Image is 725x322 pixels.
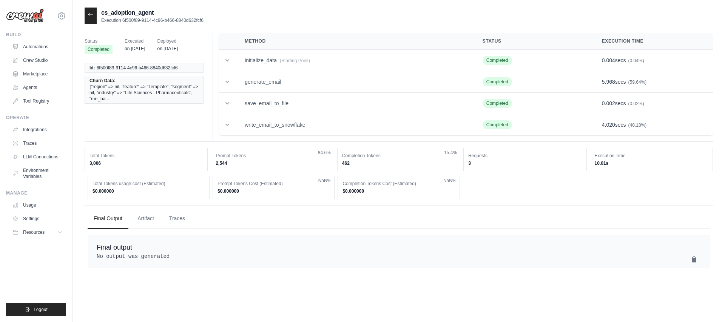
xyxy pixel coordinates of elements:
[101,17,204,23] p: Execution 6f500f89-9114-4c96-b466-8840d632fcf6
[9,226,66,238] button: Resources
[89,153,203,159] dt: Total Tokens
[342,181,455,187] dt: Completion Tokens Cost (Estimated)
[6,9,44,23] img: Logo
[9,164,66,182] a: Environment Variables
[6,190,66,196] div: Manage
[628,123,647,128] span: (40.18%)
[236,50,474,71] td: initialize_data
[163,209,191,229] button: Traces
[593,50,713,71] td: secs
[593,114,713,136] td: secs
[468,160,582,166] dd: 3
[9,68,66,80] a: Marketplace
[443,178,457,184] span: NaN%
[236,114,474,136] td: write_email_to_snowflake
[593,33,713,50] th: Execution Time
[217,181,330,187] dt: Prompt Tokens Cost (Estimated)
[483,77,512,86] span: Completed
[9,124,66,136] a: Integrations
[131,209,160,229] button: Artifact
[593,93,713,114] td: secs
[595,160,708,166] dd: 10.01s
[628,101,644,106] span: (0.02%)
[125,46,145,51] time: July 24, 2025 at 20:57 CDT
[217,188,330,194] dd: $0.000000
[89,84,199,102] span: {"region" => nil, "feature" => "Template", "segment" => nil, "industry" => "Life Sciences - Pharm...
[342,153,455,159] dt: Completion Tokens
[483,120,512,129] span: Completed
[125,37,145,45] span: Executed
[88,209,128,229] button: Final Output
[236,71,474,93] td: generate_email
[280,58,310,63] span: (Starting Point)
[216,153,329,159] dt: Prompt Tokens
[9,137,66,149] a: Traces
[318,178,332,184] span: NaN%
[6,115,66,121] div: Operate
[101,8,204,17] h2: cs_adoption_agent
[483,99,512,108] span: Completed
[602,100,615,106] span: 0.002
[97,244,132,251] span: Final output
[342,188,455,194] dd: $0.000000
[9,213,66,225] a: Settings
[34,307,48,313] span: Logout
[602,122,615,128] span: 4.020
[85,37,113,45] span: Status
[483,56,512,65] span: Completed
[6,32,66,38] div: Build
[89,160,203,166] dd: 3,006
[236,33,474,50] th: Method
[444,150,457,156] span: 15.4%
[595,153,708,159] dt: Execution Time
[6,303,66,316] button: Logout
[236,93,474,114] td: save_email_to_file
[9,199,66,211] a: Usage
[9,54,66,66] a: Crew Studio
[157,46,178,51] time: July 24, 2025 at 00:11 CDT
[89,65,95,71] span: Id:
[9,95,66,107] a: Tool Registry
[602,79,615,85] span: 5.968
[9,81,66,94] a: Agents
[93,188,205,194] dd: $0.000000
[474,33,593,50] th: Status
[593,71,713,93] td: secs
[602,57,615,63] span: 0.004
[97,253,701,260] pre: No output was generated
[342,160,455,166] dd: 462
[157,37,178,45] span: Deployed
[628,58,644,63] span: (0.04%)
[216,160,329,166] dd: 2,544
[468,153,582,159] dt: Requests
[9,41,66,53] a: Automations
[89,78,116,84] span: Churn Data:
[93,181,205,187] dt: Total Tokens usage cost (Estimated)
[85,45,113,54] span: Completed
[628,80,647,85] span: (59.64%)
[97,65,178,71] span: 6f500f89-9114-4c96-b466-8840d632fcf6
[23,229,45,235] span: Resources
[318,150,331,156] span: 84.6%
[9,151,66,163] a: LLM Connections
